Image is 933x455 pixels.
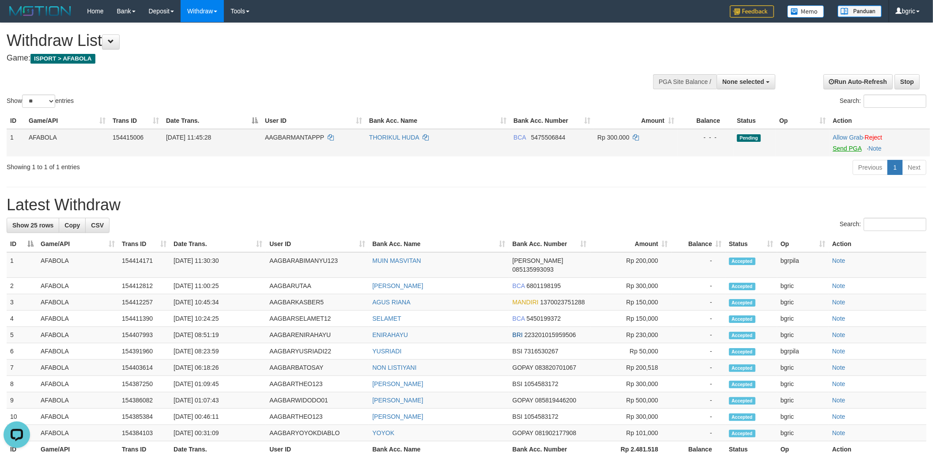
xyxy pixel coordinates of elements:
[118,236,170,252] th: Trans ID: activate to sort column ascending
[869,145,882,152] a: Note
[166,134,211,141] span: [DATE] 11:45:28
[590,360,672,376] td: Rp 200,518
[7,95,74,108] label: Show entries
[513,257,563,264] span: [PERSON_NAME]
[832,364,846,371] a: Note
[37,327,118,343] td: AFABOLA
[30,54,95,64] span: ISPORT > AFABOLA
[118,327,170,343] td: 154407993
[729,413,755,421] span: Accepted
[672,252,725,278] td: -
[118,343,170,360] td: 154391960
[777,376,829,392] td: bgric
[7,54,613,63] h4: Game:
[865,134,882,141] a: Reject
[37,425,118,441] td: AFABOLA
[22,95,55,108] select: Showentries
[513,331,523,338] span: BRI
[372,331,408,338] a: ENIRAHAYU
[832,413,846,420] a: Note
[7,4,74,18] img: MOTION_logo.png
[118,376,170,392] td: 154387250
[653,74,717,89] div: PGA Site Balance /
[524,413,559,420] span: Copy 1054583172 to clipboard
[118,311,170,327] td: 154411390
[7,278,37,294] td: 2
[85,218,110,233] a: CSV
[833,134,865,141] span: ·
[672,343,725,360] td: -
[162,113,261,129] th: Date Trans.: activate to sort column descending
[109,113,162,129] th: Trans ID: activate to sort column ascending
[266,376,369,392] td: AAGBARTHEO123
[37,294,118,311] td: AFABOLA
[266,343,369,360] td: AAGBARYUSRIADI22
[777,360,829,376] td: bgric
[838,5,882,17] img: panduan.png
[513,348,523,355] span: BSI
[7,32,613,49] h1: Withdraw List
[737,134,761,142] span: Pending
[729,315,755,323] span: Accepted
[118,252,170,278] td: 154414171
[7,236,37,252] th: ID: activate to sort column descending
[118,278,170,294] td: 154412812
[730,5,774,18] img: Feedback.jpg
[717,74,775,89] button: None selected
[590,236,672,252] th: Amount: activate to sort column ascending
[888,160,903,175] a: 1
[672,236,725,252] th: Balance: activate to sort column ascending
[594,113,678,129] th: Amount: activate to sort column ascending
[725,236,777,252] th: Status: activate to sort column ascending
[524,380,559,387] span: Copy 1054583172 to clipboard
[590,425,672,441] td: Rp 101,000
[266,392,369,409] td: AAGBARWIDODO01
[590,311,672,327] td: Rp 150,000
[524,348,559,355] span: Copy 7316530267 to clipboard
[513,364,533,371] span: GOPAY
[170,409,266,425] td: [DATE] 00:46:11
[7,252,37,278] td: 1
[266,236,369,252] th: User ID: activate to sort column ascending
[265,134,324,141] span: AAGBARMANTAPPP
[7,129,25,156] td: 1
[170,360,266,376] td: [DATE] 06:18:26
[526,282,561,289] span: Copy 6801198195 to clipboard
[777,327,829,343] td: bgric
[777,425,829,441] td: bgric
[777,311,829,327] td: bgric
[266,409,369,425] td: AAGBARTHEO123
[369,236,509,252] th: Bank Acc. Name: activate to sort column ascending
[902,160,926,175] a: Next
[832,397,846,404] a: Note
[672,360,725,376] td: -
[59,218,86,233] a: Copy
[37,311,118,327] td: AFABOLA
[590,343,672,360] td: Rp 50,000
[678,113,733,129] th: Balance
[12,222,53,229] span: Show 25 rows
[729,430,755,437] span: Accepted
[118,409,170,425] td: 154385384
[37,376,118,392] td: AFABOLA
[535,429,576,436] span: Copy 081902177908 to clipboard
[37,343,118,360] td: AFABOLA
[829,113,930,129] th: Action
[25,113,109,129] th: Game/API: activate to sort column ascending
[266,311,369,327] td: AAGBARSELAMET12
[7,392,37,409] td: 9
[832,282,846,289] a: Note
[372,429,394,436] a: YOYOK
[829,129,930,156] td: ·
[672,278,725,294] td: -
[118,392,170,409] td: 154386082
[266,294,369,311] td: AAGBARKASBER5
[513,397,533,404] span: GOPAY
[823,74,893,89] a: Run Auto-Refresh
[266,327,369,343] td: AAGBARENIRAHAYU
[729,397,755,405] span: Accepted
[7,294,37,311] td: 3
[535,397,576,404] span: Copy 085819446200 to clipboard
[7,360,37,376] td: 7
[170,278,266,294] td: [DATE] 11:00:25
